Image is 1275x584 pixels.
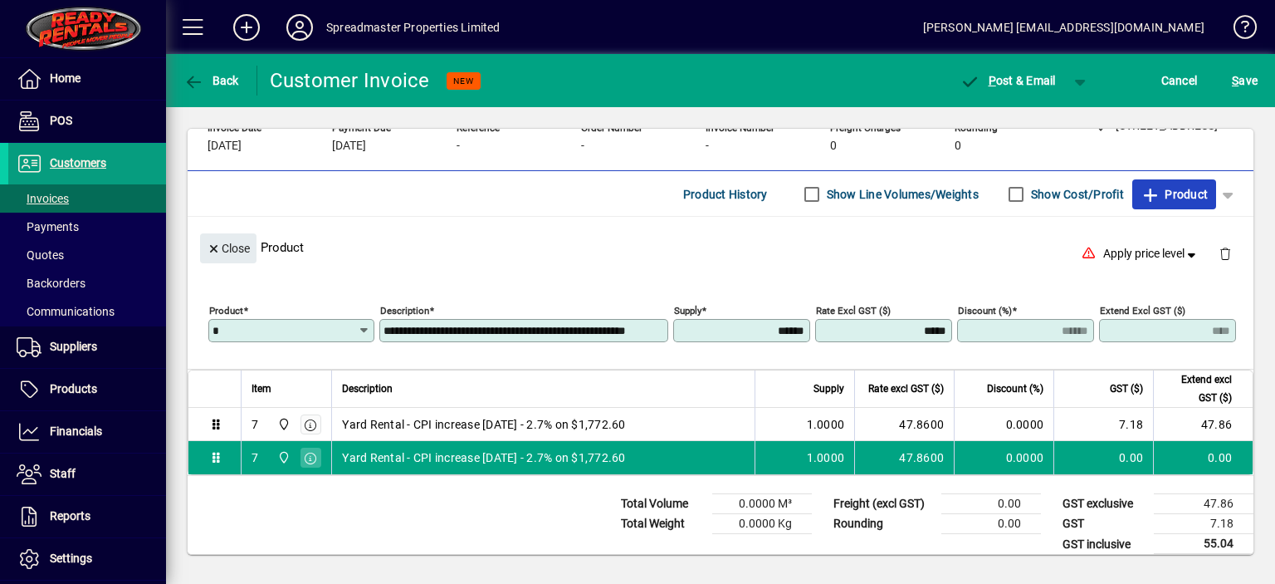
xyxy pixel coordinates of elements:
[1053,441,1153,474] td: 0.00
[1053,408,1153,441] td: 7.18
[613,494,712,514] td: Total Volume
[183,74,239,87] span: Back
[1054,494,1154,514] td: GST exclusive
[712,514,812,534] td: 0.0000 Kg
[823,186,979,203] label: Show Line Volumes/Weights
[342,416,625,433] span: Yard Rental - CPI increase [DATE] - 2.7% on $1,772.60
[951,66,1064,96] button: Post & Email
[457,140,460,153] span: -
[1221,3,1254,57] a: Knowledge Base
[8,241,166,269] a: Quotes
[712,494,812,514] td: 0.0000 M³
[923,14,1204,41] div: [PERSON_NAME] [EMAIL_ADDRESS][DOMAIN_NAME]
[273,415,292,434] span: 965 State Highway 2
[196,240,261,255] app-page-header-button: Close
[179,66,243,96] button: Back
[1028,186,1124,203] label: Show Cost/Profit
[342,380,393,398] span: Description
[1153,408,1253,441] td: 47.86
[220,12,273,42] button: Add
[8,326,166,368] a: Suppliers
[807,449,845,466] span: 1.0000
[1154,534,1253,555] td: 55.04
[1157,66,1202,96] button: Cancel
[50,509,90,523] span: Reports
[613,514,712,534] td: Total Weight
[1154,514,1253,534] td: 7.18
[1232,74,1238,87] span: S
[50,552,92,565] span: Settings
[273,449,292,467] span: 965 State Highway 2
[207,235,250,263] span: Close
[8,538,166,580] a: Settings
[941,494,1041,514] td: 0.00
[1054,514,1154,534] td: GST
[252,380,271,398] span: Item
[960,74,1056,87] span: ost & Email
[1205,246,1245,261] app-page-header-button: Delete
[200,233,256,263] button: Close
[8,411,166,453] a: Financials
[17,248,64,262] span: Quotes
[8,369,166,410] a: Products
[8,101,166,142] a: POS
[252,416,258,433] div: 7
[17,305,115,318] span: Communications
[8,184,166,213] a: Invoices
[1054,534,1154,555] td: GST inclusive
[865,449,944,466] div: 47.8600
[270,67,430,94] div: Customer Invoice
[50,71,81,85] span: Home
[954,408,1053,441] td: 0.0000
[1153,441,1253,474] td: 0.00
[1205,233,1245,273] button: Delete
[8,269,166,297] a: Backorders
[17,277,85,290] span: Backorders
[342,449,625,466] span: Yard Rental - CPI increase [DATE] - 2.7% on $1,772.60
[17,220,79,233] span: Payments
[954,441,1053,474] td: 0.0000
[188,217,1253,277] div: Product
[453,76,474,86] span: NEW
[1232,67,1258,94] span: ave
[677,179,774,209] button: Product History
[868,380,944,398] span: Rate excl GST ($)
[8,297,166,326] a: Communications
[332,140,366,153] span: [DATE]
[816,305,891,317] mat-label: Rate excl GST ($)
[1100,305,1185,317] mat-label: Extend excl GST ($)
[807,416,845,433] span: 1.0000
[989,74,996,87] span: P
[50,467,76,480] span: Staff
[17,192,69,205] span: Invoices
[8,454,166,495] a: Staff
[252,449,258,466] div: 7
[1154,494,1253,514] td: 47.86
[1228,66,1262,96] button: Save
[208,140,242,153] span: [DATE]
[825,514,941,534] td: Rounding
[706,140,709,153] span: -
[674,305,701,317] mat-label: Supply
[380,305,429,317] mat-label: Description
[8,213,166,241] a: Payments
[1161,67,1198,94] span: Cancel
[326,14,500,41] div: Spreadmaster Properties Limited
[1103,245,1199,263] span: Apply price level
[683,181,768,208] span: Product History
[50,114,72,127] span: POS
[830,140,837,153] span: 0
[166,66,257,96] app-page-header-button: Back
[50,425,102,438] span: Financials
[1097,239,1206,269] button: Apply price level
[1110,380,1143,398] span: GST ($)
[273,12,326,42] button: Profile
[958,305,1012,317] mat-label: Discount (%)
[987,380,1043,398] span: Discount (%)
[50,382,97,395] span: Products
[865,416,944,433] div: 47.8600
[813,380,844,398] span: Supply
[1141,181,1208,208] span: Product
[50,340,97,353] span: Suppliers
[1164,371,1232,407] span: Extend excl GST ($)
